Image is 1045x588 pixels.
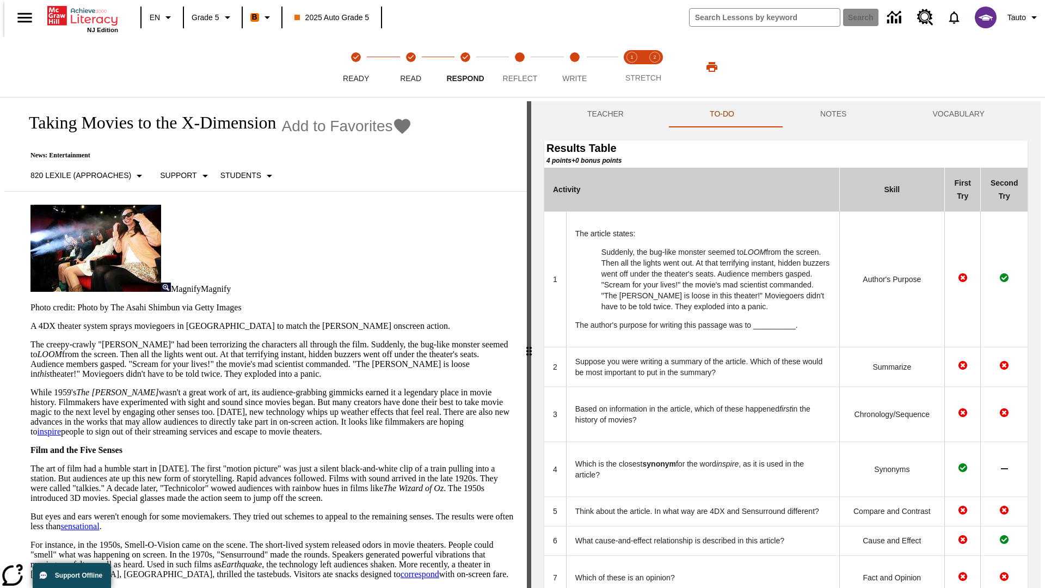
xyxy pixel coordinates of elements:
span: Respond [446,74,484,83]
input: search field [690,9,840,26]
img: Wrong Answer [958,361,967,370]
span: Reflect [503,74,538,83]
span: B [252,10,257,24]
span: Ready [343,74,369,83]
p: 820 Lexile (Approaches) [30,170,131,181]
button: Reflect step 4 of 5 [488,37,551,97]
button: Language: EN, Select a language [145,8,180,27]
img: Panel in front of the seats sprays water mist to the happy audience at a 4DX-equipped theater. [30,205,161,292]
strong: Film and the Five Senses [30,445,122,455]
p: Photo credit: Photo by The Asahi Shimbun via Getty Images [30,303,514,313]
th: Skill [839,168,944,212]
caption: Results Table [546,140,1028,166]
button: TO-DO [667,101,777,127]
button: Scaffolds, Support [156,166,216,186]
div: Suppose you were writing a summary of the article. Which of these would be most important to put ... [575,356,831,378]
td: Compare and Contrast [839,497,944,526]
button: Boost Class color is orange. Change class color [246,8,278,27]
td: 5 [544,497,566,526]
p: While 1959's wasn't a great work of art, its audience-grabbing gimmicks earned it a legendary pla... [30,388,514,437]
img: Wrong Answer [958,535,967,544]
button: Profile/Settings [1003,8,1045,27]
a: Data Center [881,3,911,33]
em: Earthquake [222,560,262,569]
p: A 4DX theater system sprays moviegoers in [GEOGRAPHIC_DATA] to match the [PERSON_NAME] onscreen a... [30,321,514,331]
th: Activity [544,168,839,212]
div: reading [4,101,527,583]
button: Write step 5 of 5 [543,37,606,97]
button: Stretch Read step 1 of 2 [616,37,648,97]
a: sensational [61,522,100,531]
p: News: Entertainment [17,151,412,160]
p: For instance, in the 1950s, Smell-O-Vision came on the scene. The short-lived system released odo... [30,540,514,579]
div: Instructional Panel Tabs [544,101,1028,127]
em: The [PERSON_NAME] [76,388,159,397]
a: inspire [37,427,61,436]
em: LOOM [37,350,62,359]
p: The author's purpose for writing this passage was to __________. [575,320,831,330]
td: 4 [544,442,566,497]
button: VOCABULARY [889,101,1028,127]
img: Wrong Answer [1000,506,1009,514]
div: Home [47,4,118,33]
button: Select Student [216,166,280,186]
td: Chronology/Sequence [839,387,944,442]
span: NJ Edition [87,27,118,33]
p: The creepy-crawly "[PERSON_NAME]" had been terrorizing the characters all through the film. Sudde... [30,340,514,379]
a: Notifications [940,3,968,32]
span: Tauto [1007,12,1026,23]
button: Support Offline [33,563,111,588]
img: Wrong Answer [1000,361,1009,370]
div: Think about the article. In what way are 4DX and Sensurround different? [575,506,831,517]
p: Which is the closest for the word , as it is used in the article? [575,458,831,480]
img: No Answer [1001,464,1008,472]
button: Print [694,57,729,77]
img: Wrong Answer [958,408,967,417]
button: Teacher [544,101,667,127]
button: Grade: Grade 5, Select a grade [187,8,238,27]
button: Open side menu [9,2,41,34]
td: Author's Purpose [839,211,944,347]
img: Magnify [161,283,171,292]
button: Ready(Step completed) step 1 of 5 [324,37,388,97]
button: Respond(Step completed) step 3 of 5 [434,37,497,97]
em: first [779,405,792,413]
span: Write [562,74,587,83]
div: Press Enter or Spacebar and then press right and left arrow keys to move the slider [527,101,531,588]
td: 1 [544,211,566,347]
button: Select Lexile, 820 Lexile (Approaches) [26,166,150,186]
span: STRETCH [625,73,661,82]
img: Wrong Answer [1000,572,1009,581]
td: Synonyms [839,442,944,497]
img: Wrong Answer [1000,408,1009,417]
th: Second Try [981,168,1028,212]
span: Add to Favorites [282,118,393,135]
span: Magnify [201,284,231,293]
span: Grade 5 [192,12,219,23]
p: But eyes and ears weren't enough for some moviemakers. They tried out schemes to appeal to the re... [30,512,514,531]
p: The article states: [575,228,831,239]
a: correspond [401,569,439,579]
text: 1 [630,54,633,60]
p: Based on information in the article, which of these happened in the history of movies? [575,403,831,425]
img: Wrong Answer [958,273,967,282]
td: Cause and Effect [839,526,944,555]
div: What cause-and-effect relationship is described in this article? [575,535,831,546]
p: Support [160,170,196,181]
span: Support Offline [55,572,102,579]
p: Students [220,170,261,181]
img: Wrong Answer [958,572,967,581]
img: Correct Answer [1000,535,1009,544]
button: Read(Step completed) step 2 of 5 [379,37,442,97]
td: 2 [544,347,566,387]
button: Stretch Respond step 2 of 2 [639,37,671,97]
button: Select a new avatar [968,3,1003,32]
span: Magnify [171,284,201,293]
span: 2025 Auto Grade 5 [294,12,370,23]
button: Add to Favorites - Taking Movies to the X-Dimension [282,117,413,136]
div: 4 points + 0 bonus points [546,156,1028,166]
img: Correct Answer [958,463,967,472]
h1: Taking Movies to the X-Dimension [17,113,276,133]
em: The Wizard of Oz [383,483,444,493]
em: LOOM [743,248,766,256]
